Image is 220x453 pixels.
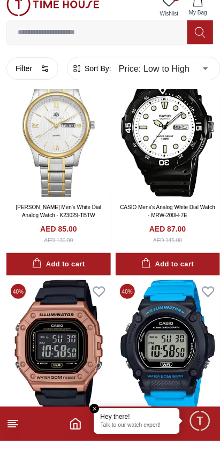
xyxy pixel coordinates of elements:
[32,270,85,282] div: Add to cart
[116,291,220,426] img: CASIO Men's Digital Grey Dial Watch - W-219H-2A2VDF
[101,425,173,433] div: Hey there!
[188,421,212,445] div: Chat Widget
[153,248,182,256] div: AED 145.00
[40,235,77,246] h4: AED 85.00
[120,216,215,230] a: CASIO Mens's Analog White Dial Watch - MRW-200H-7E
[6,4,100,28] img: ...
[116,265,220,288] button: Add to cart
[141,270,194,282] div: Add to cart
[16,216,102,230] a: [PERSON_NAME] Men's White Dial Analog Watch - K23029-TBTW
[44,248,73,256] div: AED 130.00
[72,75,111,86] button: Sort By:
[69,429,82,442] a: Home
[101,434,173,442] p: Talk to our watch expert!
[6,265,111,288] button: Add to cart
[111,65,216,95] div: Price: Low to High
[82,75,111,86] span: Sort By:
[156,4,183,32] a: 0Wishlist
[90,416,100,426] em: Close tooltip
[6,74,111,209] img: Kenneth Scott Men's White Dial Analog Watch - K23029-TBTW
[120,296,135,311] span: 40 %
[183,4,214,32] button: My Bag
[156,21,183,29] span: Wishlist
[172,4,180,13] span: 0
[185,20,211,28] span: My Bag
[149,235,186,246] h4: AED 87.00
[6,291,111,426] img: CASIO Mens's Digital Black Dial Watch - W-218HM-5BVDF
[11,296,26,311] span: 40 %
[116,74,220,209] img: CASIO Mens's Analog White Dial Watch - MRW-200H-7E
[6,69,58,91] button: Filter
